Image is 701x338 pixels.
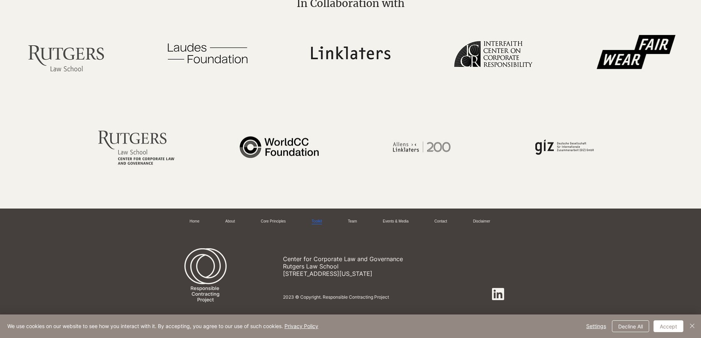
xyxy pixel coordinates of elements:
img: allens_links_logo.png [362,107,481,187]
a: About [225,219,235,224]
img: world_cc_edited.jpg [220,107,339,187]
button: Decline All [612,320,649,332]
a: Core Principles [261,219,286,224]
img: rutgers_law_logo_edited.jpg [6,13,125,93]
button: Accept [654,320,683,332]
span: Settings [586,321,606,332]
a: Contact [435,219,447,224]
img: rutgers_corp_law_edited.jpg [77,107,196,187]
img: v2 New RCP logo cream.png [184,245,227,313]
img: Close [688,321,697,330]
a: Team [348,219,357,224]
span: We use cookies on our website to see how you interact with it. By accepting, you agree to our use... [7,323,318,330]
p: Rutgers Law School [283,263,451,270]
img: laudes_logo_edited.jpg [148,13,268,93]
a: Events & Media [383,219,408,224]
img: linklaters_logo_edited.jpg [291,13,410,93]
a: Home [190,219,199,224]
img: ICCR_logo_edited.jpg [433,13,553,93]
button: Close [688,320,697,332]
p: 2023 © Copyright. Responsible Contracting Project [283,294,479,300]
p: [STREET_ADDRESS][US_STATE] [283,270,451,277]
p: Center for Corporate Law and Governance [283,255,451,263]
a: Disclaimer [473,219,490,224]
img: fairwear_logo_edited.jpg [576,13,695,93]
a: Privacy Policy [284,323,318,329]
a: Toolkit [312,219,322,224]
img: giz_logo.png [505,107,624,187]
nav: Site [184,216,511,227]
